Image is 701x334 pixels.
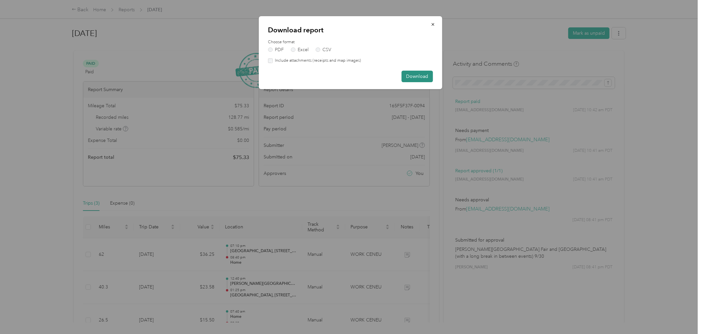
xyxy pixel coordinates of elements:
[268,25,433,35] p: Download report
[315,48,331,52] label: CSV
[273,58,361,64] label: Include attachments (receipts and map images)
[268,39,433,45] label: Choose format
[402,71,433,82] button: Download
[291,48,309,52] label: Excel
[268,48,284,52] label: PDF
[664,297,701,334] iframe: Everlance-gr Chat Button Frame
